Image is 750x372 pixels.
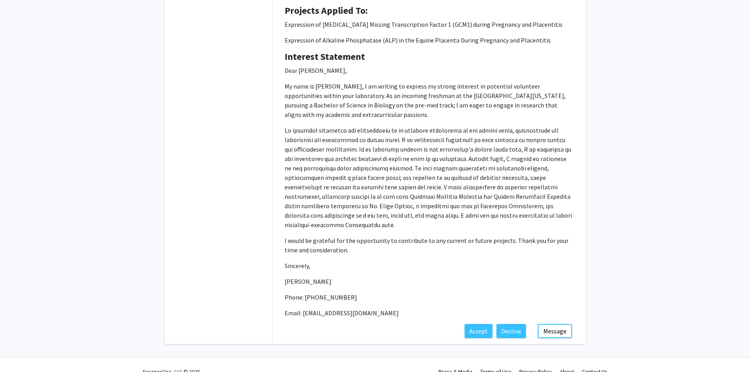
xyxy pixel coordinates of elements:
[285,4,368,17] b: Projects Applied To:
[285,35,574,45] p: Expression of Alkaline Phosphatase (ALP) in the Equine Placenta During Pregnancy and Placentitis
[285,20,574,29] p: Expression of [MEDICAL_DATA] Missing Transcription Factor 1 (GCM1) during Pregnancy and Placentitis
[496,324,526,338] button: Decline
[285,81,574,119] p: My name is [PERSON_NAME], I am writing to express my strong interest in potential volunteer oppor...
[465,324,493,338] button: Accept
[285,277,574,286] p: [PERSON_NAME]
[285,126,574,229] p: Lo ipsumdol sitametco adi elitseddoeiu te in utlabore etdolorema al eni admini venia, quisnostrud...
[538,324,572,338] button: Message
[285,262,310,270] span: Sincerely,
[285,292,574,302] p: Phone: [PHONE_NUMBER]
[285,66,574,75] p: Dear [PERSON_NAME],
[6,337,33,366] iframe: Chat
[285,237,569,254] span: I would be grateful for the opportunity to contribute to any current or future projects. Thank yo...
[285,50,365,63] b: Interest Statement
[285,308,574,318] p: Email: [EMAIL_ADDRESS][DOMAIN_NAME]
